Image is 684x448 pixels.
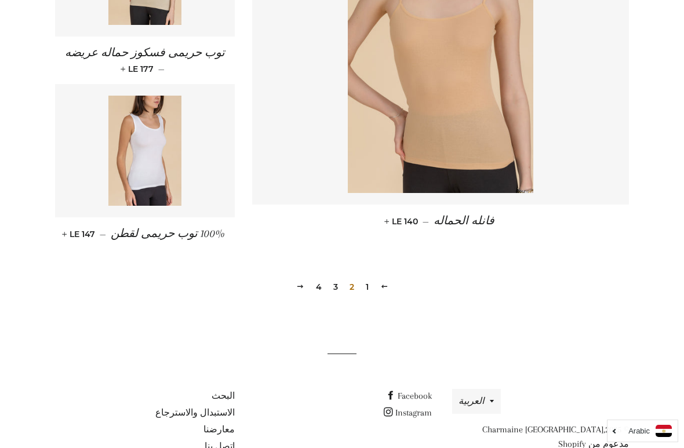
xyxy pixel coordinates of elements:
[55,37,235,84] a: توب حريمى فسكوز حماله عريضه — LE 177
[65,46,225,59] span: توب حريمى فسكوز حماله عريضه
[434,214,494,227] span: فانله الحماله
[64,229,95,239] span: LE 147
[311,278,326,296] a: 4
[158,64,165,74] span: —
[252,205,629,238] a: فانله الحماله — LE 140
[345,278,359,296] span: 2
[111,227,225,240] span: 100% توب حريمى لقطن
[100,229,106,239] span: —
[155,407,235,418] a: الاستبدال والاسترجاع
[212,391,235,401] a: البحث
[123,64,154,74] span: LE 177
[55,217,235,250] a: 100% توب حريمى لقطن — LE 147
[386,391,432,401] a: Facebook
[387,216,418,227] span: LE 140
[423,216,429,227] span: —
[361,278,373,296] a: 1
[329,278,343,296] a: 3
[613,425,672,437] a: Arabic
[482,424,603,435] a: Charmaine [GEOGRAPHIC_DATA]
[384,407,432,418] a: Instagram
[203,424,235,435] a: معارضنا
[452,389,501,414] button: العربية
[628,427,650,435] i: Arabic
